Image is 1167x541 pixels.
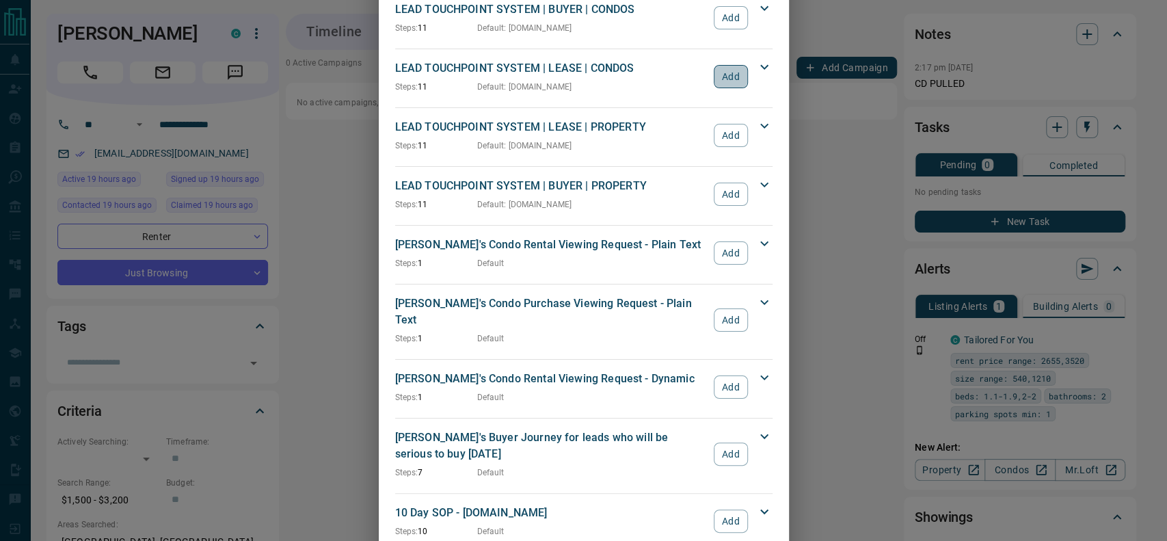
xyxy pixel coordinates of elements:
[477,140,572,152] p: Default : [DOMAIN_NAME]
[395,525,477,538] p: 10
[395,175,773,213] div: LEAD TOUCHPOINT SYSTEM | BUYER | PROPERTYSteps:11Default: [DOMAIN_NAME]Add
[395,82,418,92] span: Steps:
[395,332,477,345] p: 1
[477,81,572,93] p: Default : [DOMAIN_NAME]
[714,308,747,332] button: Add
[395,57,773,96] div: LEAD TOUCHPOINT SYSTEM | LEASE | CONDOSSteps:11Default: [DOMAIN_NAME]Add
[714,183,747,206] button: Add
[395,527,418,536] span: Steps:
[395,393,418,402] span: Steps:
[395,234,773,272] div: [PERSON_NAME]'s Condo Rental Viewing Request - Plain TextSteps:1DefaultAdd
[395,295,708,328] p: [PERSON_NAME]'s Condo Purchase Viewing Request - Plain Text
[395,178,708,194] p: LEAD TOUCHPOINT SYSTEM | BUYER | PROPERTY
[714,510,747,533] button: Add
[395,430,708,462] p: [PERSON_NAME]'s Buyer Journey for leads who will be serious to buy [DATE]
[395,200,418,209] span: Steps:
[395,140,477,152] p: 11
[477,257,505,269] p: Default
[395,22,477,34] p: 11
[714,6,747,29] button: Add
[714,443,747,466] button: Add
[395,466,477,479] p: 7
[477,22,572,34] p: Default : [DOMAIN_NAME]
[714,124,747,147] button: Add
[395,81,477,93] p: 11
[395,371,708,387] p: [PERSON_NAME]'s Condo Rental Viewing Request - Dynamic
[395,293,773,347] div: [PERSON_NAME]'s Condo Purchase Viewing Request - Plain TextSteps:1DefaultAdd
[395,23,418,33] span: Steps:
[477,198,572,211] p: Default : [DOMAIN_NAME]
[714,241,747,265] button: Add
[395,259,418,268] span: Steps:
[395,237,708,253] p: [PERSON_NAME]'s Condo Rental Viewing Request - Plain Text
[395,368,773,406] div: [PERSON_NAME]'s Condo Rental Viewing Request - DynamicSteps:1DefaultAdd
[477,391,505,404] p: Default
[714,375,747,399] button: Add
[395,198,477,211] p: 11
[714,65,747,88] button: Add
[395,257,477,269] p: 1
[395,427,773,481] div: [PERSON_NAME]'s Buyer Journey for leads who will be serious to buy [DATE]Steps:7DefaultAdd
[395,116,773,155] div: LEAD TOUCHPOINT SYSTEM | LEASE | PROPERTYSteps:11Default: [DOMAIN_NAME]Add
[477,332,505,345] p: Default
[395,468,418,477] span: Steps:
[395,60,708,77] p: LEAD TOUCHPOINT SYSTEM | LEASE | CONDOS
[395,391,477,404] p: 1
[395,1,708,18] p: LEAD TOUCHPOINT SYSTEM | BUYER | CONDOS
[395,505,708,521] p: 10 Day SOP - [DOMAIN_NAME]
[477,466,505,479] p: Default
[477,525,505,538] p: Default
[395,141,418,150] span: Steps:
[395,119,708,135] p: LEAD TOUCHPOINT SYSTEM | LEASE | PROPERTY
[395,502,773,540] div: 10 Day SOP - [DOMAIN_NAME]Steps:10DefaultAdd
[395,334,418,343] span: Steps:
